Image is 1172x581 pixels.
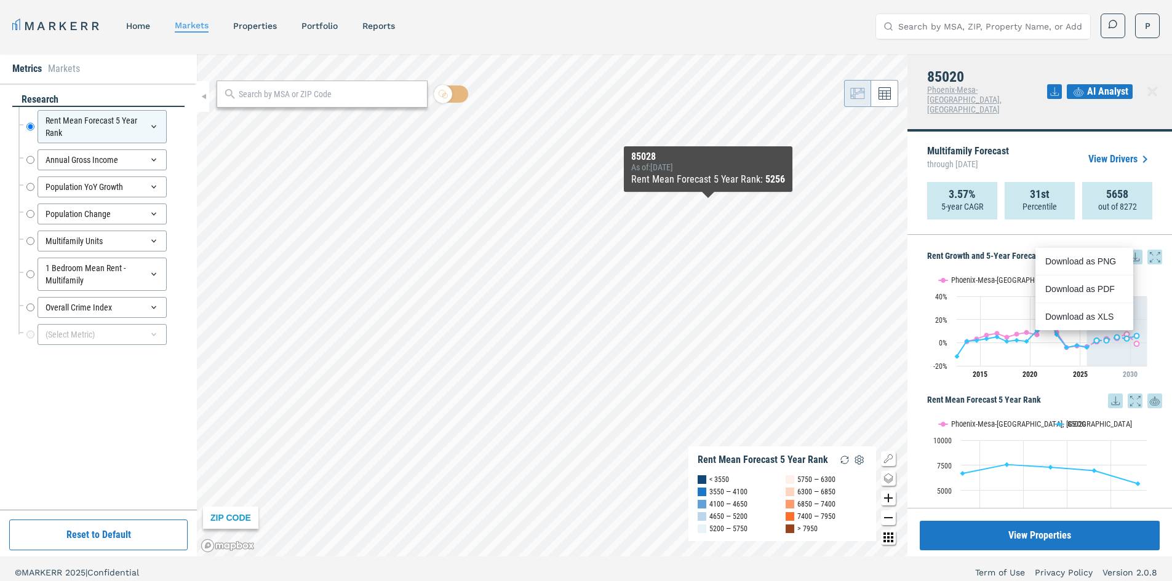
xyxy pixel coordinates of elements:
path: Thursday, 29 Aug, 18:00, 5.91. 85020. [1134,333,1139,338]
div: Rent Growth and 5-Year Forecast. Highcharts interactive chart. [927,264,1162,387]
a: Privacy Policy [1035,566,1093,579]
div: 4650 — 5200 [709,510,747,523]
p: 5-year CAGR [941,200,983,213]
input: Search by MSA, ZIP, Property Name, or Address [898,14,1083,39]
div: Download as PDF [1035,275,1133,303]
g: 85020, line 4 of 4 with 5 data points. [1094,333,1139,343]
div: 4100 — 4650 [709,498,747,510]
li: Metrics [12,61,42,76]
b: 5256 [765,173,785,185]
h5: Rent Growth and 5-Year Forecast [927,250,1162,264]
a: reports [362,21,395,31]
div: 85028 [631,151,785,162]
div: Download as PDF [1045,283,1116,295]
path: Tuesday, 29 Aug, 18:00, 1.08. 85020. [1005,339,1010,344]
li: Markets [48,61,80,76]
span: © [15,567,22,577]
tspan: 2015 [973,370,987,379]
path: Tuesday, 29 Aug, 18:00, -4.2. 85020. [1064,345,1069,350]
div: research [12,93,185,107]
path: Wednesday, 29 Aug, 18:00, -11.84. 85020. [955,354,960,358]
div: As of : [DATE] [631,162,785,172]
text: 0% [939,339,947,347]
div: < 3550 [709,473,729,486]
strong: 5658 [1106,188,1128,200]
img: Reload Legend [837,453,852,467]
strong: 3.57% [949,188,976,200]
path: Saturday, 14 Aug, 18:00, 7,569. 85020. [1005,462,1010,467]
path: Saturday, 29 Aug, 18:00, 10.35. 85020. [1035,328,1040,333]
div: Rent Mean Forecast 5 Year Rank : [631,172,785,187]
text: 7500 [937,462,952,470]
a: View Drivers [1088,152,1152,167]
button: Show Phoenix-Mesa-Scottsdale, AZ [939,419,1042,429]
canvas: Map [197,54,907,556]
path: Monday, 29 Aug, 18:00, 4.91. 85020. [995,334,1000,339]
span: Phoenix-Mesa-[GEOGRAPHIC_DATA], [GEOGRAPHIC_DATA] [927,85,1002,114]
a: MARKERR [12,17,102,34]
path: Friday, 29 Aug, 18:00, 1.85. 85020. [975,338,979,343]
text: 10000 [933,437,952,445]
div: Download as PNG [1035,248,1133,275]
div: 1 Bedroom Mean Rent - Multifamily [38,258,167,291]
div: 5200 — 5750 [709,523,747,535]
img: Settings [852,453,867,467]
div: Rent Mean Forecast 5 Year Rank [698,454,828,466]
path: Friday, 29 Aug, 18:00, -4.06. 85020. [1085,345,1090,350]
div: 5750 — 6300 [797,473,835,486]
input: Search by MSA or ZIP Code [239,88,421,101]
text: 20% [935,316,947,325]
path: Saturday, 29 Aug, 18:00, 1.88. 85020. [1094,338,1099,343]
span: P [1145,20,1150,32]
p: Percentile [1023,200,1057,213]
div: Population YoY Growth [38,176,167,197]
button: Show Phoenix-Mesa-Scottsdale, AZ [939,275,1042,285]
h5: Rent Mean Forecast 5 Year Rank [927,393,1162,408]
path: Thursday, 29 Aug, 18:00, -0.97. Phoenix-Mesa-Scottsdale, AZ. [1134,341,1139,346]
button: Reset to Default [9,520,188,550]
path: Wednesday, 14 Aug, 18:00, 5,658. 85020. [1136,481,1141,486]
path: Sunday, 29 Aug, 18:00, 1.91. 85020. [1104,338,1109,343]
button: Other options map button [881,530,896,545]
path: Monday, 29 Aug, 18:00, 6.97. 85020. [1054,332,1059,337]
a: Mapbox logo [201,539,255,553]
a: Term of Use [975,566,1025,579]
span: 2025 | [65,567,87,577]
div: ZIP CODE [203,507,258,529]
div: Rent Mean Forecast 5 Year Rank [38,110,167,143]
div: Population Change [38,204,167,224]
a: markets [175,20,209,30]
button: Change style map button [881,471,896,486]
div: Map Tooltip Content [631,151,785,187]
div: 3550 — 4100 [709,486,747,498]
path: Monday, 14 Aug, 18:00, 7,304. 85020. [1048,465,1053,470]
svg: Interactive chart [927,264,1153,387]
path: Friday, 14 Aug, 18:00, 6,683. 85020. [960,471,965,476]
text: 5000 [937,487,952,496]
svg: Interactive chart [927,408,1153,562]
div: Download as PNG [1045,255,1116,267]
div: 7400 — 7950 [797,510,835,523]
span: MARKERR [22,567,65,577]
button: Zoom out map button [881,510,896,525]
path: Saturday, 29 Aug, 18:00, 3.41. 85020. [984,336,989,341]
div: Rent Mean Forecast 5 Year Rank. Highcharts interactive chart. [927,408,1162,562]
text: 40% [935,293,947,301]
span: Confidential [87,567,139,577]
p: out of 8272 [1098,200,1137,213]
button: View Properties [920,521,1160,550]
path: Thursday, 29 Aug, 18:00, 1.28. 85020. [965,339,970,344]
div: > 7950 [797,523,818,535]
button: Show 85020 [1055,419,1087,429]
button: P [1135,14,1160,38]
path: Thursday, 29 Aug, 18:00, 8.81. Phoenix-Mesa-Scottsdale, AZ. [1024,330,1029,335]
div: 6300 — 6850 [797,486,835,498]
tspan: 2025 [1073,370,1088,379]
div: Annual Gross Income [38,149,167,170]
path: Tuesday, 29 Aug, 18:00, 4.66. 85020. [1115,334,1120,339]
a: Version 2.0.8 [1102,566,1157,579]
button: AI Analyst [1067,84,1133,99]
path: Tuesday, 14 Aug, 18:00, 6,964. 85020. [1092,468,1097,473]
button: Show/Hide Legend Map Button [881,451,896,466]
